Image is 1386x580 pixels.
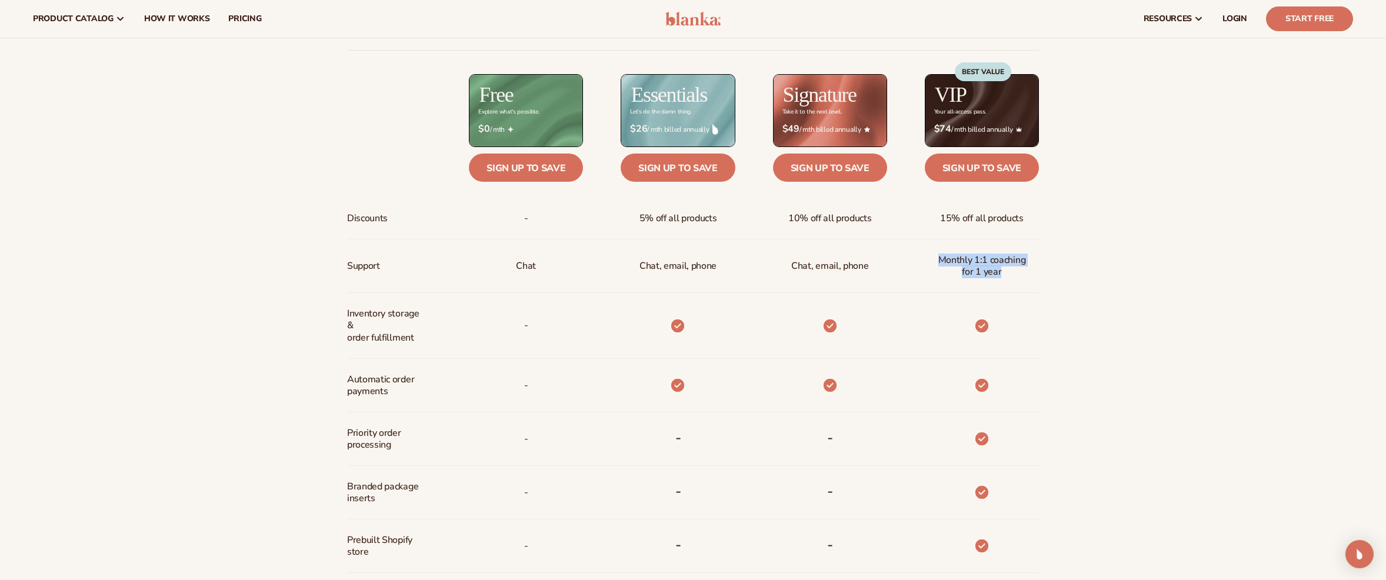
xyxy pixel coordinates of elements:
b: - [827,535,833,554]
span: Discounts [347,208,388,229]
span: product catalog [33,14,114,24]
span: Prebuilt Shopify store [347,529,425,564]
div: Open Intercom Messenger [1345,540,1374,568]
div: Explore what's possible. [478,109,539,115]
a: Sign up to save [925,154,1039,182]
span: / mth billed annually [630,124,725,135]
a: Start Free [1266,6,1353,31]
span: 15% off all products [940,208,1024,229]
span: - [524,482,528,504]
strong: $74 [934,124,951,135]
div: Your all-access pass. [934,109,986,115]
p: - [524,315,528,336]
p: Chat, email, phone [639,255,717,277]
img: free_bg.png [469,75,582,146]
img: Free_Icon_bb6e7c7e-73f8-44bd-8ed0-223ea0fc522e.png [508,126,514,132]
b: - [675,482,681,501]
span: How It Works [144,14,210,24]
div: Take it to the next level. [782,109,842,115]
span: Priority order processing [347,422,425,456]
b: - [827,428,833,447]
div: Let’s do the damn thing. [630,109,691,115]
span: LOGIN [1222,14,1247,24]
img: Crown_2d87c031-1b5a-4345-8312-a4356ddcde98.png [1016,126,1022,132]
img: VIP_BG_199964bd-3653-43bc-8a67-789d2d7717b9.jpg [925,75,1038,146]
span: Inventory storage & order fulfillment [347,303,425,349]
span: 10% off all products [788,208,872,229]
h2: Essentials [631,84,707,105]
span: Automatic order payments [347,369,425,403]
h2: Free [479,84,513,105]
span: Chat, email, phone [791,255,868,277]
a: Sign up to save [773,154,887,182]
span: pricing [228,14,261,24]
span: resources [1144,14,1192,24]
strong: $0 [478,124,489,135]
h2: VIP [935,84,967,105]
img: Star_6.png [864,126,870,132]
b: - [827,482,833,501]
p: Chat [516,255,536,277]
strong: $49 [782,124,799,135]
span: - [524,208,528,229]
img: Essentials_BG_9050f826-5aa9-47d9-a362-757b82c62641.jpg [621,75,734,146]
span: 5% off all products [639,208,717,229]
img: drop.png [712,124,718,135]
b: - [675,535,681,554]
a: Sign up to save [621,154,735,182]
span: / mth billed annually [934,124,1029,135]
span: - [524,375,528,396]
img: logo [665,12,721,26]
span: Branded package inserts [347,476,425,510]
h2: Signature [783,84,857,105]
span: - [524,535,528,557]
img: Signature_BG_eeb718c8-65ac-49e3-a4e5-327c6aa73146.jpg [774,75,887,146]
span: - [524,428,528,450]
b: - [675,428,681,447]
span: / mth [478,124,574,135]
div: BEST VALUE [955,62,1011,81]
a: Sign up to save [469,154,583,182]
span: / mth billed annually [782,124,878,135]
span: Monthly 1:1 coaching for 1 year [934,249,1029,284]
strong: $26 [630,124,647,135]
span: Support [347,255,380,277]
